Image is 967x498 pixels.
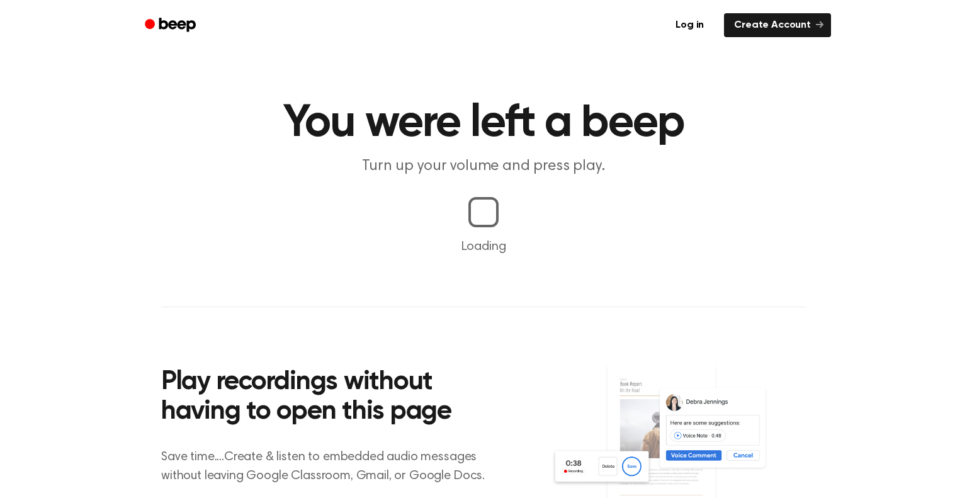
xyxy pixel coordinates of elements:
p: Loading [15,237,952,256]
a: Beep [136,13,207,38]
h1: You were left a beep [161,101,806,146]
a: Log in [663,11,716,40]
h2: Play recordings without having to open this page [161,368,500,427]
p: Save time....Create & listen to embedded audio messages without leaving Google Classroom, Gmail, ... [161,448,500,485]
p: Turn up your volume and press play. [242,156,725,177]
a: Create Account [724,13,831,37]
